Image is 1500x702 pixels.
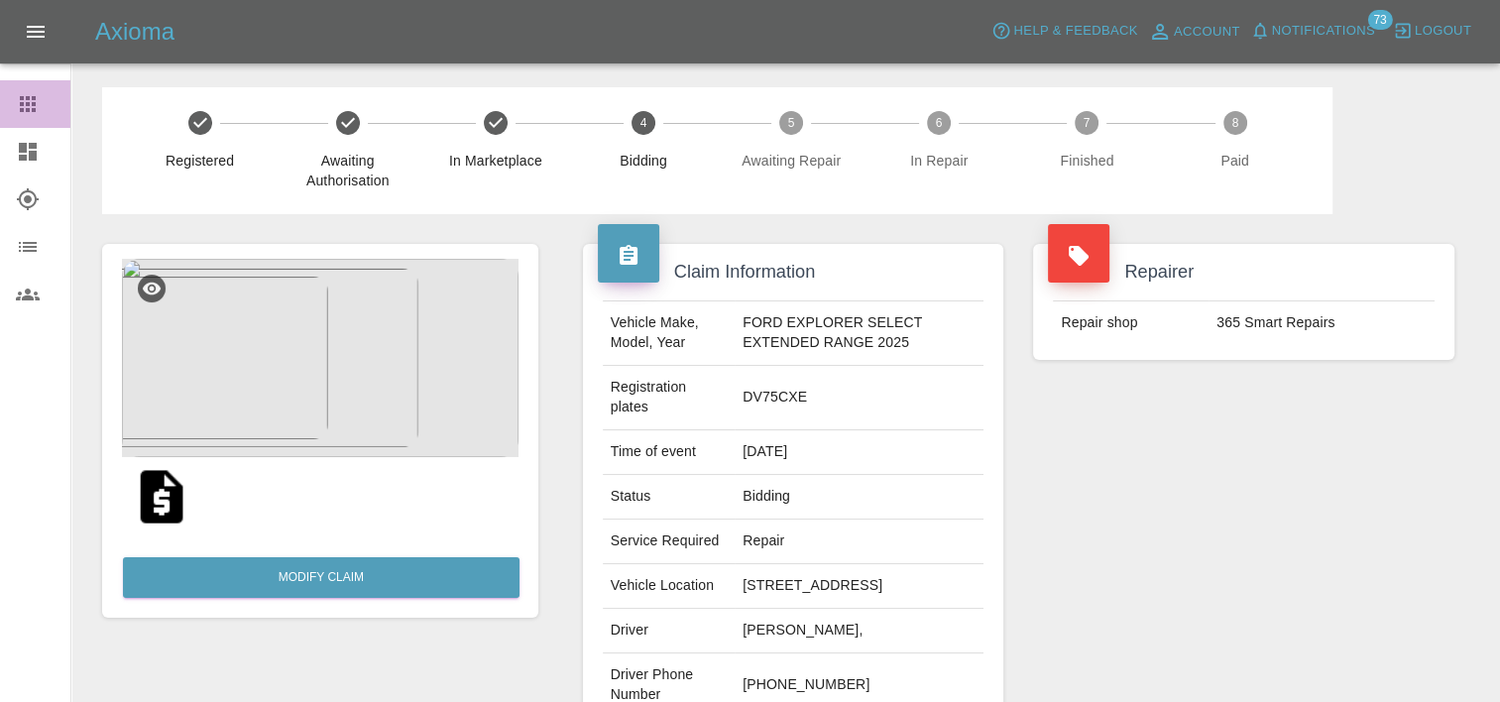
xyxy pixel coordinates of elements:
td: 365 Smart Repairs [1209,301,1435,345]
h4: Claim Information [598,259,989,286]
td: Status [603,475,736,520]
td: Bidding [735,475,983,520]
button: Help & Feedback [986,16,1142,47]
button: Notifications [1245,16,1380,47]
button: Open drawer [12,8,59,56]
td: Registration plates [603,366,736,430]
span: Finished [1021,151,1153,171]
span: Notifications [1272,20,1375,43]
img: 8cd5f44d-29d8-4bcf-a463-027778918d11 [122,259,519,457]
h5: Axioma [95,16,174,48]
td: Service Required [603,520,736,564]
td: FORD EXPLORER SELECT EXTENDED RANGE 2025 [735,301,983,366]
td: [STREET_ADDRESS] [735,564,983,609]
span: 73 [1367,10,1392,30]
span: Awaiting Repair [726,151,858,171]
span: In Marketplace [429,151,561,171]
span: Logout [1415,20,1471,43]
text: 4 [640,116,647,130]
text: 7 [1084,116,1091,130]
text: 6 [936,116,943,130]
span: Awaiting Authorisation [282,151,413,190]
td: [DATE] [735,430,983,475]
text: 8 [1231,116,1238,130]
td: Driver [603,609,736,653]
span: In Repair [873,151,1005,171]
text: 5 [788,116,795,130]
span: Help & Feedback [1013,20,1137,43]
td: [PERSON_NAME], [735,609,983,653]
span: Paid [1169,151,1301,171]
td: Repair [735,520,983,564]
span: Account [1174,21,1240,44]
td: Time of event [603,430,736,475]
button: Logout [1388,16,1476,47]
a: Modify Claim [123,557,519,598]
td: Repair shop [1053,301,1209,345]
a: Account [1143,16,1245,48]
img: original/fe4fe6ff-8b48-455d-8e8b-e0ea29e84c86 [130,465,193,528]
h4: Repairer [1048,259,1440,286]
td: Vehicle Location [603,564,736,609]
td: DV75CXE [735,366,983,430]
span: Registered [134,151,266,171]
td: Vehicle Make, Model, Year [603,301,736,366]
span: Bidding [577,151,709,171]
